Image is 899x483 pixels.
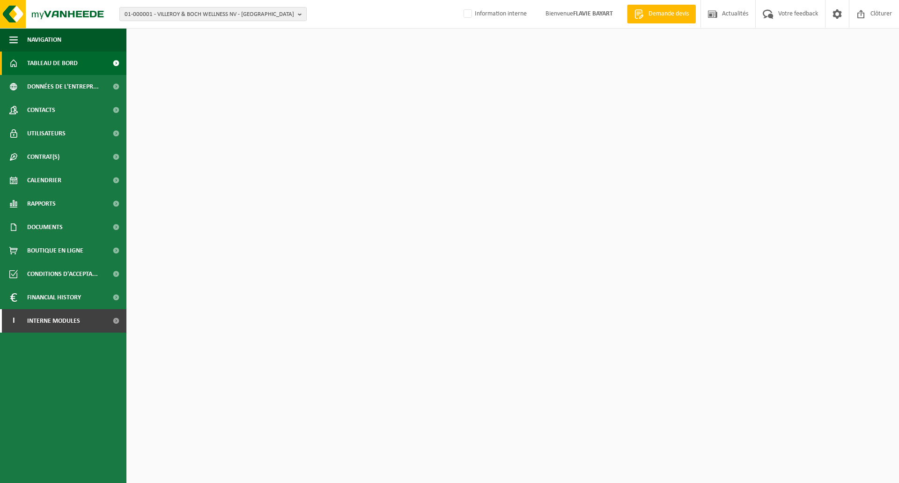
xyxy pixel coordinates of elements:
span: Interne modules [27,309,80,333]
strong: FLAVIE BAYART [573,10,613,17]
span: I [9,309,18,333]
label: Information interne [462,7,527,21]
span: Boutique en ligne [27,239,83,262]
span: Utilisateurs [27,122,66,145]
span: Documents [27,215,63,239]
button: 01-000001 - VILLEROY & BOCH WELLNESS NV - [GEOGRAPHIC_DATA] [119,7,307,21]
span: Conditions d'accepta... [27,262,98,286]
span: Financial History [27,286,81,309]
span: Tableau de bord [27,52,78,75]
span: Navigation [27,28,61,52]
span: Contacts [27,98,55,122]
span: 01-000001 - VILLEROY & BOCH WELLNESS NV - [GEOGRAPHIC_DATA] [125,7,294,22]
span: Contrat(s) [27,145,59,169]
span: Demande devis [646,9,691,19]
a: Demande devis [627,5,696,23]
span: Rapports [27,192,56,215]
span: Données de l'entrepr... [27,75,99,98]
span: Calendrier [27,169,61,192]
